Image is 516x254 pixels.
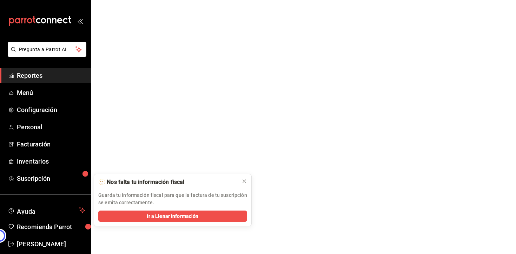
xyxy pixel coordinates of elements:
span: Ir a Llenar Información [147,213,198,220]
button: Ir a Llenar Información [98,211,247,222]
span: Menú [17,88,85,97]
span: Recomienda Parrot [17,222,85,232]
button: Pregunta a Parrot AI [8,42,86,57]
span: Ayuda [17,206,76,214]
span: Pregunta a Parrot AI [19,46,75,53]
span: Configuración [17,105,85,115]
div: 🫥 Nos falta tu información fiscal [98,178,236,186]
span: [PERSON_NAME] [17,239,85,249]
a: Pregunta a Parrot AI [5,51,86,58]
span: Personal [17,122,85,132]
p: Guarda tu información fiscal para que la factura de tu suscripción se emita correctamente. [98,192,247,206]
span: Suscripción [17,174,85,183]
span: Facturación [17,139,85,149]
span: Inventarios [17,157,85,166]
span: Reportes [17,71,85,80]
button: open_drawer_menu [77,18,83,24]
